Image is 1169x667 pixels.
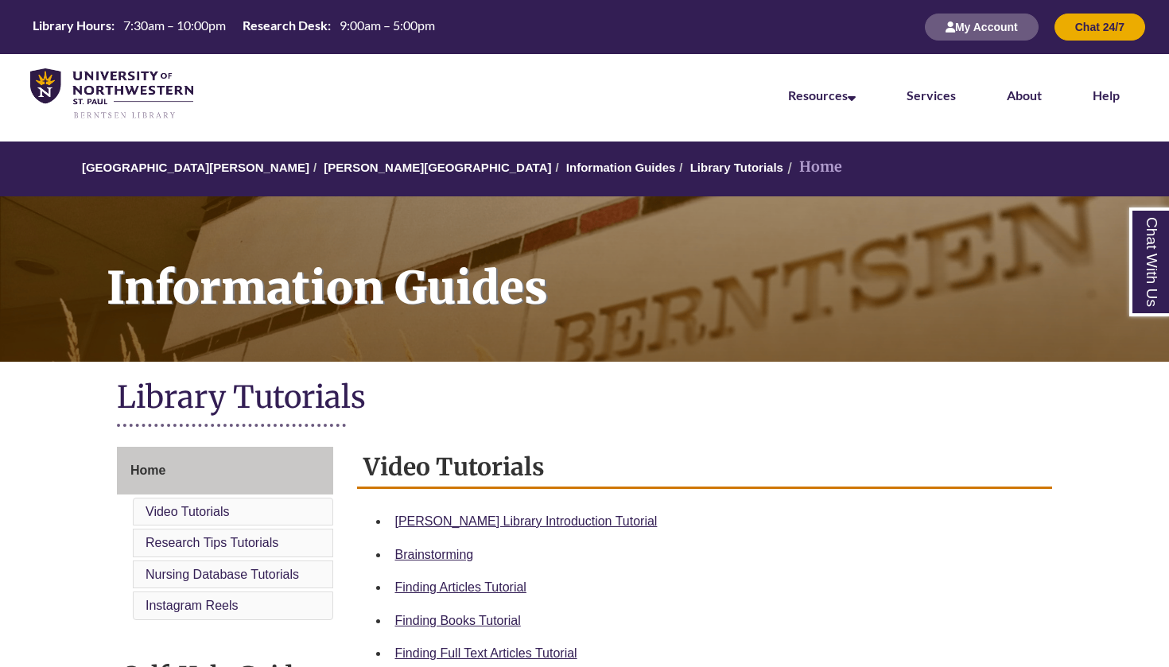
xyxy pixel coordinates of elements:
[146,568,299,581] a: Nursing Database Tutorials
[566,161,676,174] a: Information Guides
[30,68,193,120] img: UNWSP Library Logo
[236,17,333,34] th: Research Desk:
[783,156,842,179] li: Home
[1054,14,1145,41] button: Chat 24/7
[395,614,521,627] a: Finding Books Tutorial
[1007,87,1042,103] a: About
[340,17,435,33] span: 9:00am – 5:00pm
[89,196,1169,341] h1: Information Guides
[82,161,309,174] a: [GEOGRAPHIC_DATA][PERSON_NAME]
[26,17,441,37] table: Hours Today
[146,505,230,518] a: Video Tutorials
[26,17,441,38] a: Hours Today
[146,599,239,612] a: Instagram Reels
[324,161,551,174] a: [PERSON_NAME][GEOGRAPHIC_DATA]
[117,447,333,494] a: Home
[395,514,658,528] a: [PERSON_NAME] Library Introduction Tutorial
[1054,20,1145,33] a: Chat 24/7
[395,646,577,660] a: Finding Full Text Articles Tutorial
[690,161,783,174] a: Library Tutorials
[395,580,526,594] a: Finding Articles Tutorial
[395,548,474,561] a: Brainstorming
[123,17,226,33] span: 7:30am – 10:00pm
[788,87,856,103] a: Resources
[146,536,278,549] a: Research Tips Tutorials
[357,447,1053,489] h2: Video Tutorials
[117,378,1052,420] h1: Library Tutorials
[907,87,956,103] a: Services
[130,463,165,477] span: Home
[26,17,117,34] th: Library Hours:
[117,447,333,623] div: Guide Page Menu
[925,20,1039,33] a: My Account
[925,14,1039,41] button: My Account
[1093,87,1120,103] a: Help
